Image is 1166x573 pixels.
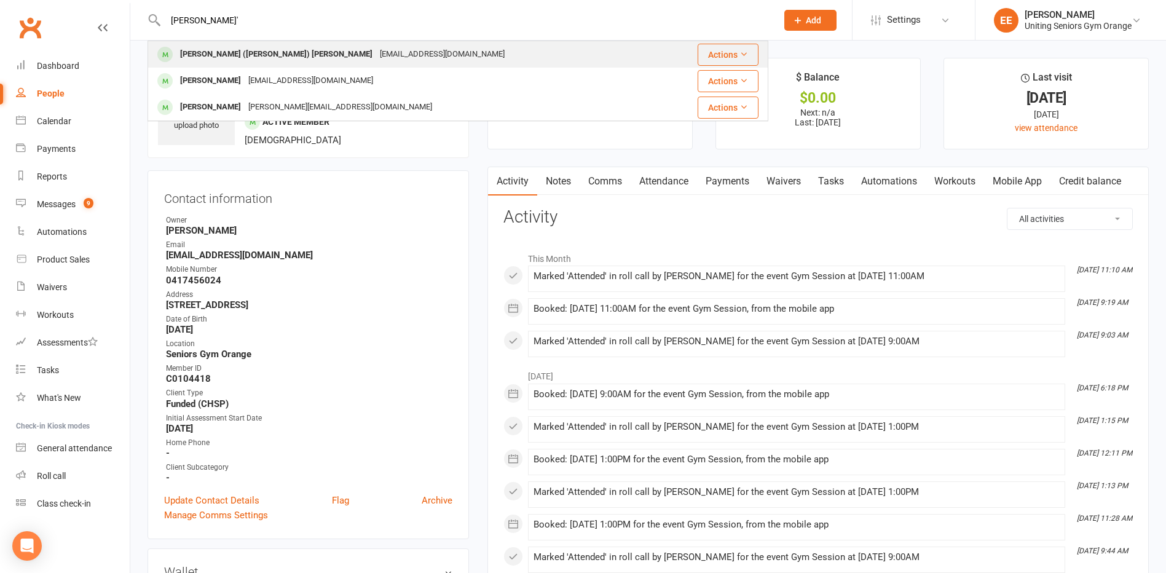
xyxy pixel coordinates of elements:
[727,92,909,105] div: $0.00
[166,250,452,261] strong: [EMAIL_ADDRESS][DOMAIN_NAME]
[176,72,245,90] div: [PERSON_NAME]
[503,363,1133,383] li: [DATE]
[176,98,245,116] div: [PERSON_NAME]
[37,443,112,453] div: General attendance
[37,144,76,154] div: Payments
[166,462,452,473] div: Client Subcategory
[164,508,268,523] a: Manage Comms Settings
[166,373,452,384] strong: C0104418
[166,349,452,360] strong: Seniors Gym Orange
[994,8,1018,33] div: EE
[166,314,452,325] div: Date of Birth
[534,271,1060,282] div: Marked 'Attended' in roll call by [PERSON_NAME] for the event Gym Session at [DATE] 11:00AM
[1077,514,1132,523] i: [DATE] 11:28 AM
[631,167,697,196] a: Attendance
[16,52,130,80] a: Dashboard
[166,239,452,251] div: Email
[16,163,130,191] a: Reports
[166,289,452,301] div: Address
[534,520,1060,530] div: Booked: [DATE] 1:00PM for the event Gym Session, from the mobile app
[1077,298,1128,307] i: [DATE] 9:19 AM
[16,80,130,108] a: People
[784,10,837,31] button: Add
[16,135,130,163] a: Payments
[1077,384,1128,392] i: [DATE] 6:18 PM
[176,45,376,63] div: [PERSON_NAME] ([PERSON_NAME]) [PERSON_NAME]
[698,97,758,119] button: Actions
[727,108,909,127] p: Next: n/a Last: [DATE]
[12,531,42,561] div: Open Intercom Messenger
[534,454,1060,465] div: Booked: [DATE] 1:00PM for the event Gym Session, from the mobile app
[37,471,66,481] div: Roll call
[166,413,452,424] div: Initial Assessment Start Date
[16,218,130,246] a: Automations
[955,108,1137,121] div: [DATE]
[887,6,921,34] span: Settings
[16,301,130,329] a: Workouts
[376,45,508,63] div: [EMAIL_ADDRESS][DOMAIN_NAME]
[1025,20,1132,31] div: Uniting Seniors Gym Orange
[245,135,341,146] span: [DEMOGRAPHIC_DATA]
[16,108,130,135] a: Calendar
[1021,69,1072,92] div: Last visit
[422,493,452,508] a: Archive
[37,365,59,375] div: Tasks
[534,422,1060,432] div: Marked 'Attended' in roll call by [PERSON_NAME] for the event Gym Session at [DATE] 1:00PM
[534,336,1060,347] div: Marked 'Attended' in roll call by [PERSON_NAME] for the event Gym Session at [DATE] 9:00AM
[16,435,130,462] a: General attendance kiosk mode
[164,493,259,508] a: Update Contact Details
[806,15,821,25] span: Add
[166,448,452,459] strong: -
[166,324,452,335] strong: [DATE]
[37,499,91,508] div: Class check-in
[984,167,1050,196] a: Mobile App
[166,472,452,483] strong: -
[580,167,631,196] a: Comms
[488,167,537,196] a: Activity
[503,208,1133,227] h3: Activity
[955,92,1137,105] div: [DATE]
[534,552,1060,563] div: Marked 'Attended' in roll call by [PERSON_NAME] for the event Gym Session at [DATE] 9:00AM
[796,69,840,92] div: $ Balance
[37,393,81,403] div: What's New
[16,357,130,384] a: Tasks
[37,255,90,264] div: Product Sales
[166,215,452,226] div: Owner
[1050,167,1130,196] a: Credit balance
[166,398,452,409] strong: Funded (CHSP)
[37,172,67,181] div: Reports
[1077,449,1132,457] i: [DATE] 12:11 PM
[503,246,1133,266] li: This Month
[810,167,853,196] a: Tasks
[37,338,98,347] div: Assessments
[16,246,130,274] a: Product Sales
[16,329,130,357] a: Assessments
[332,493,349,508] a: Flag
[37,61,79,71] div: Dashboard
[37,282,67,292] div: Waivers
[37,199,76,209] div: Messages
[166,423,452,434] strong: [DATE]
[1077,547,1128,555] i: [DATE] 9:44 AM
[1077,331,1128,339] i: [DATE] 9:03 AM
[1025,9,1132,20] div: [PERSON_NAME]
[166,387,452,399] div: Client Type
[534,487,1060,497] div: Marked 'Attended' in roll call by [PERSON_NAME] for the event Gym Session at [DATE] 1:00PM
[166,275,452,286] strong: 0417456024
[166,437,452,449] div: Home Phone
[15,12,45,43] a: Clubworx
[758,167,810,196] a: Waivers
[1077,481,1128,490] i: [DATE] 1:13 PM
[698,44,758,66] button: Actions
[166,264,452,275] div: Mobile Number
[537,167,580,196] a: Notes
[16,462,130,490] a: Roll call
[37,116,71,126] div: Calendar
[1015,123,1077,133] a: view attendance
[926,167,984,196] a: Workouts
[166,225,452,236] strong: [PERSON_NAME]
[534,304,1060,314] div: Booked: [DATE] 11:00AM for the event Gym Session, from the mobile app
[166,338,452,350] div: Location
[37,227,87,237] div: Automations
[84,198,93,208] span: 9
